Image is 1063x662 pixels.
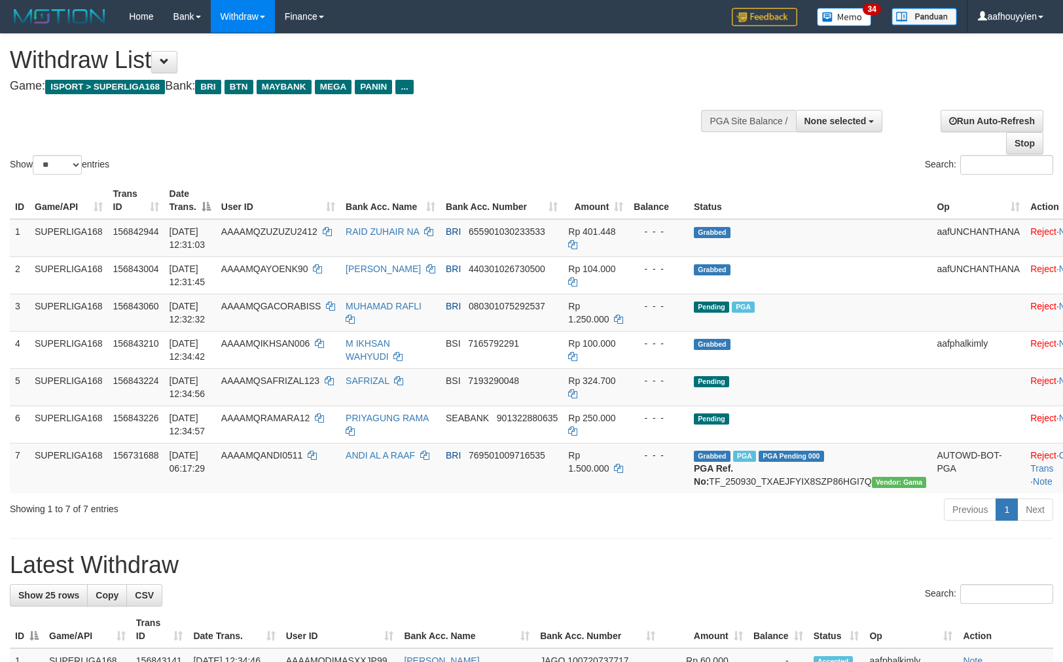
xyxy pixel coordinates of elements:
span: BRI [446,450,461,461]
a: ANDI AL A RAAF [346,450,415,461]
span: SEABANK [446,413,489,423]
span: Copy 901322880635 to clipboard [497,413,558,423]
th: Balance [628,182,689,219]
span: [DATE] 12:32:32 [170,301,206,324]
span: AAAAMQANDI0511 [221,450,303,461]
span: Rp 100.000 [568,338,615,349]
span: Rp 104.000 [568,264,615,274]
span: AAAAMQZUZUZU2412 [221,226,317,237]
button: None selected [796,110,883,132]
span: BRI [446,301,461,311]
a: CSV [126,584,162,606]
span: ... [395,80,413,94]
img: Feedback.jpg [732,8,797,26]
a: Reject [1030,226,1056,237]
span: Marked by aafromsomean [733,451,756,462]
th: Amount: activate to sort column ascending [660,611,748,648]
span: 156843060 [113,301,159,311]
span: Copy 080301075292537 to clipboard [469,301,545,311]
span: 156843004 [113,264,159,274]
span: Grabbed [694,264,730,275]
th: ID [10,182,29,219]
span: BRI [195,80,221,94]
a: [PERSON_NAME] [346,264,421,274]
span: AAAAMQIKHSAN006 [221,338,310,349]
td: SUPERLIGA168 [29,443,108,493]
span: [DATE] 12:34:57 [170,413,206,436]
th: Bank Acc. Name: activate to sort column ascending [399,611,535,648]
div: - - - [634,300,683,313]
a: 1 [996,498,1018,521]
input: Search: [960,584,1053,604]
div: Showing 1 to 7 of 7 entries [10,497,433,515]
span: Pending [694,413,729,425]
img: MOTION_logo.png [10,7,109,26]
td: 5 [10,368,29,406]
a: Reject [1030,450,1056,461]
div: - - - [634,374,683,387]
span: Rp 401.448 [568,226,615,237]
td: SUPERLIGA168 [29,219,108,257]
th: Bank Acc. Number: activate to sort column ascending [441,182,563,219]
span: 156731688 [113,450,159,461]
span: Copy 440301026730500 to clipboard [469,264,545,274]
th: Status [689,182,931,219]
span: Grabbed [694,227,730,238]
td: 2 [10,256,29,294]
a: RAID ZUHAIR NA [346,226,419,237]
span: None selected [804,116,867,126]
a: Next [1017,498,1053,521]
td: 1 [10,219,29,257]
div: - - - [634,411,683,425]
span: Rp 324.700 [568,375,615,386]
input: Search: [960,155,1053,175]
th: Trans ID: activate to sort column ascending [131,611,189,648]
div: PGA Site Balance / [701,110,795,132]
span: Copy 655901030233533 to clipboard [469,226,545,237]
td: 7 [10,443,29,493]
th: Op: activate to sort column ascending [931,182,1025,219]
td: aafphalkimly [931,331,1025,368]
span: [DATE] 06:17:29 [170,450,206,474]
th: Game/API: activate to sort column ascending [29,182,108,219]
th: Bank Acc. Number: activate to sort column ascending [535,611,660,648]
span: BRI [446,226,461,237]
a: M IKHSAN WAHYUDI [346,338,390,362]
span: 156843226 [113,413,159,423]
td: SUPERLIGA168 [29,368,108,406]
span: PANIN [355,80,392,94]
span: ISPORT > SUPERLIGA168 [45,80,165,94]
span: 34 [863,3,880,15]
td: aafUNCHANTHANA [931,219,1025,257]
td: SUPERLIGA168 [29,331,108,368]
span: AAAAMQAYOENK90 [221,264,308,274]
img: Button%20Memo.svg [817,8,872,26]
span: Vendor URL: https://trx31.1velocity.biz [872,477,927,488]
a: Reject [1030,338,1056,349]
td: aafUNCHANTHANA [931,256,1025,294]
span: [DATE] 12:31:45 [170,264,206,287]
span: AAAAMQSAFRIZAL123 [221,375,319,386]
span: [DATE] 12:31:03 [170,226,206,250]
span: 156843224 [113,375,159,386]
span: Grabbed [694,339,730,350]
h1: Withdraw List [10,47,696,73]
span: BSI [446,338,461,349]
th: ID: activate to sort column descending [10,611,44,648]
th: Trans ID: activate to sort column ascending [108,182,164,219]
th: Date Trans.: activate to sort column descending [164,182,216,219]
a: Copy [87,584,127,606]
span: BRI [446,264,461,274]
div: - - - [634,337,683,350]
th: User ID: activate to sort column ascending [281,611,399,648]
span: BSI [446,375,461,386]
span: Show 25 rows [18,590,79,601]
td: SUPERLIGA168 [29,406,108,443]
span: 156843210 [113,338,159,349]
span: Rp 250.000 [568,413,615,423]
a: Reject [1030,264,1056,274]
a: Reject [1030,375,1056,386]
th: Balance: activate to sort column ascending [748,611,808,648]
span: AAAAMQGACORABISS [221,301,321,311]
span: MAYBANK [257,80,312,94]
